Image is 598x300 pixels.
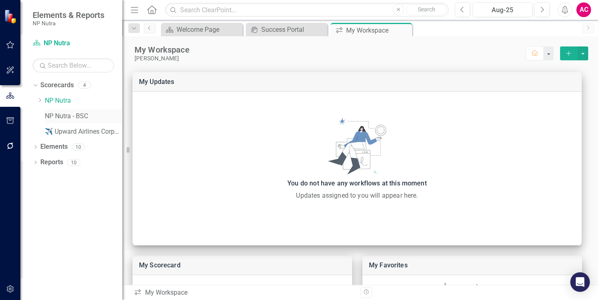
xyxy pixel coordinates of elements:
[78,82,91,89] div: 4
[67,159,80,166] div: 10
[33,10,104,20] span: Elements & Reports
[137,178,578,189] div: You do not have any workflows at this moment
[418,6,435,13] span: Search
[165,3,449,17] input: Search ClearPoint...
[177,24,241,35] div: Welcome Page
[33,20,104,26] small: NP Nutra
[40,81,74,90] a: Scorecards
[135,55,526,62] div: [PERSON_NAME]
[40,158,63,167] a: Reports
[139,261,181,269] a: My Scorecard
[406,4,447,15] button: Search
[346,25,410,35] div: My Workspace
[248,24,325,35] a: Success Portal
[369,261,408,269] a: My Favorites
[578,46,588,60] button: select merge strategy
[475,5,530,15] div: Aug-25
[137,191,578,201] div: Updates assigned to you will appear here.
[139,78,174,86] a: My Updates
[4,9,18,23] img: ClearPoint Strategy
[560,46,578,60] button: select merge strategy
[570,272,590,292] div: Open Intercom Messenger
[45,127,122,137] a: ✈️ Upward Airlines Corporate
[45,112,122,121] a: NP Nutra - BSC
[33,58,114,73] input: Search Below...
[163,24,241,35] a: Welcome Page
[135,44,526,55] div: My Workspace
[261,24,325,35] div: Success Portal
[40,142,68,152] a: Elements
[560,46,588,60] div: split button
[576,2,591,17] button: AC
[33,39,114,48] a: NP Nutra
[132,282,352,300] div: NP Nutra
[72,143,85,150] div: 10
[134,288,354,298] div: My Workspace
[45,96,122,106] a: NP Nutra
[472,2,532,17] button: Aug-25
